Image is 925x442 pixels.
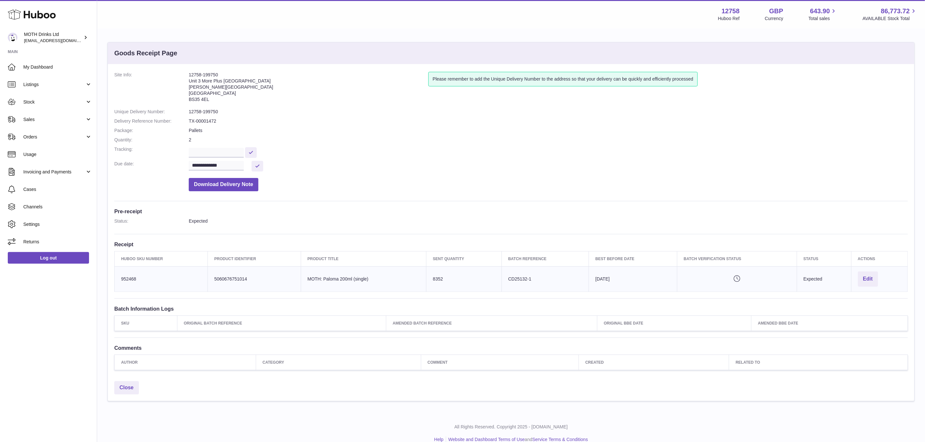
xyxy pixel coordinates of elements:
th: Related to [729,355,908,370]
span: Settings [23,221,92,227]
div: Huboo Ref [718,16,740,22]
dd: TX-00001472 [189,118,908,124]
span: Listings [23,82,85,88]
th: Amended BBE Date [751,315,908,331]
a: Close [114,381,139,394]
dt: Due date: [114,161,189,171]
a: Website and Dashboard Terms of Use [448,437,525,442]
dt: Quantity: [114,137,189,143]
span: Stock [23,99,85,105]
a: Service Terms & Conditions [532,437,588,442]
p: All Rights Reserved. Copyright 2025 - [DOMAIN_NAME] [102,424,920,430]
th: Batch Reference [502,251,589,266]
span: Orders [23,134,85,140]
th: Original Batch Reference [177,315,386,331]
td: 8352 [426,266,502,292]
th: Huboo SKU Number [115,251,208,266]
td: Expected [797,266,851,292]
td: MOTH: Paloma 200ml (single) [301,266,426,292]
th: SKU [115,315,177,331]
span: 86,773.72 [881,7,910,16]
h3: Receipt [114,241,908,248]
span: My Dashboard [23,64,92,70]
th: Amended Batch Reference [386,315,597,331]
dd: 2 [189,137,908,143]
th: Author [115,355,256,370]
th: Best Before Date [589,251,677,266]
td: CD25132-1 [502,266,589,292]
a: 86,773.72 AVAILABLE Stock Total [863,7,917,22]
span: Channels [23,204,92,210]
button: Download Delivery Note [189,178,258,191]
dd: 12758-199750 [189,109,908,115]
h3: Pre-receipt [114,208,908,215]
span: Invoicing and Payments [23,169,85,175]
div: MOTH Drinks Ltd [24,31,82,44]
dt: Tracking: [114,146,189,158]
a: 643.90 Total sales [808,7,837,22]
dd: Expected [189,218,908,224]
dd: Pallets [189,127,908,134]
strong: GBP [769,7,783,16]
dt: Status: [114,218,189,224]
dt: Package: [114,127,189,134]
th: Original BBE Date [597,315,751,331]
a: Log out [8,252,89,264]
th: Created [579,355,729,370]
span: Sales [23,116,85,123]
strong: 12758 [722,7,740,16]
th: Sent Quantity [426,251,502,266]
td: [DATE] [589,266,677,292]
th: Status [797,251,851,266]
h3: Batch Information Logs [114,305,908,312]
span: Cases [23,186,92,193]
span: Total sales [808,16,837,22]
a: Help [434,437,444,442]
span: AVAILABLE Stock Total [863,16,917,22]
span: Usage [23,151,92,158]
h3: Goods Receipt Page [114,49,177,58]
td: 952468 [115,266,208,292]
dt: Unique Delivery Number: [114,109,189,115]
td: 5060676751014 [208,266,301,292]
th: Comment [421,355,579,370]
th: Product title [301,251,426,266]
dt: Site Info: [114,72,189,105]
div: Please remember to add the Unique Delivery Number to the address so that your delivery can be qui... [428,72,697,86]
button: Edit [858,271,878,287]
th: Category [256,355,421,370]
h3: Comments [114,344,908,351]
div: Currency [765,16,784,22]
th: Batch Verification Status [677,251,797,266]
th: Actions [851,251,908,266]
span: 643.90 [810,7,830,16]
th: Product Identifier [208,251,301,266]
dt: Delivery Reference Number: [114,118,189,124]
span: Returns [23,239,92,245]
span: [EMAIL_ADDRESS][DOMAIN_NAME] [24,38,95,43]
address: 12758-199750 Unit 3 More Plus [GEOGRAPHIC_DATA] [PERSON_NAME][GEOGRAPHIC_DATA] [GEOGRAPHIC_DATA] ... [189,72,428,105]
img: internalAdmin-12758@internal.huboo.com [8,33,17,42]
